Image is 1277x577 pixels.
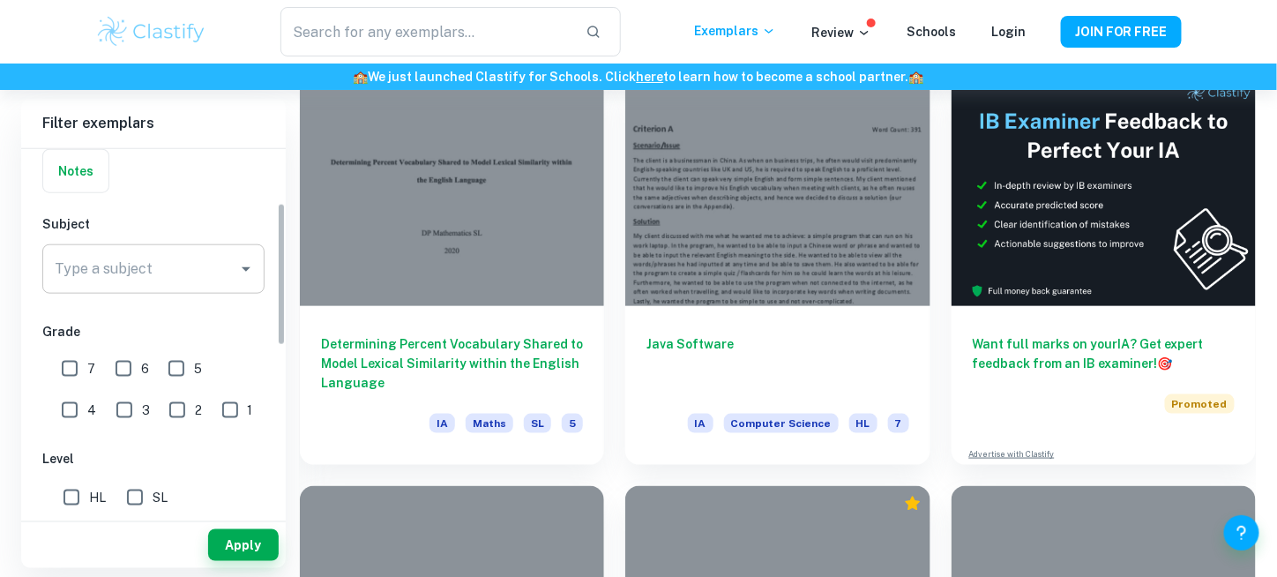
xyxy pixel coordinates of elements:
[1061,16,1182,48] button: JOIN FOR FREE
[625,78,930,465] a: Java SoftwareIAComputer ScienceHL7
[195,401,202,420] span: 2
[646,334,908,393] h6: Java Software
[973,334,1235,373] h6: Want full marks on your IA ? Get expert feedback from an IB examiner!
[524,414,551,433] span: SL
[321,334,583,393] h6: Determining Percent Vocabulary Shared to Model Lexical Similarity within the English Language
[354,70,369,84] span: 🏫
[849,414,877,433] span: HL
[300,78,604,465] a: Determining Percent Vocabulary Shared to Model Lexical Similarity within the English LanguageIAMa...
[688,414,713,433] span: IA
[888,414,909,433] span: 7
[1165,394,1235,414] span: Promoted
[724,414,839,433] span: Computer Science
[952,78,1256,465] a: Want full marks on yourIA? Get expert feedback from an IB examiner!PromotedAdvertise with Clastify
[142,401,150,420] span: 3
[694,21,776,41] p: Exemplars
[1224,515,1259,551] button: Help and Feedback
[89,488,106,507] span: HL
[991,25,1026,39] a: Login
[42,322,265,341] h6: Grade
[969,448,1055,461] a: Advertise with Clastify
[952,78,1256,306] img: Thumbnail
[429,414,455,433] span: IA
[87,359,95,378] span: 7
[208,529,279,561] button: Apply
[141,359,149,378] span: 6
[87,401,96,420] span: 4
[42,449,265,468] h6: Level
[466,414,513,433] span: Maths
[42,214,265,234] h6: Subject
[562,414,583,433] span: 5
[904,495,922,513] div: Premium
[95,14,207,49] img: Clastify logo
[909,70,924,84] span: 🏫
[21,99,286,148] h6: Filter exemplars
[907,25,956,39] a: Schools
[194,359,202,378] span: 5
[637,70,664,84] a: here
[811,23,871,42] p: Review
[280,7,571,56] input: Search for any exemplars...
[1158,356,1173,371] span: 🎯
[234,257,258,281] button: Open
[43,150,108,192] button: Notes
[4,67,1273,86] h6: We just launched Clastify for Schools. Click to learn how to become a school partner.
[248,401,253,420] span: 1
[153,488,168,507] span: SL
